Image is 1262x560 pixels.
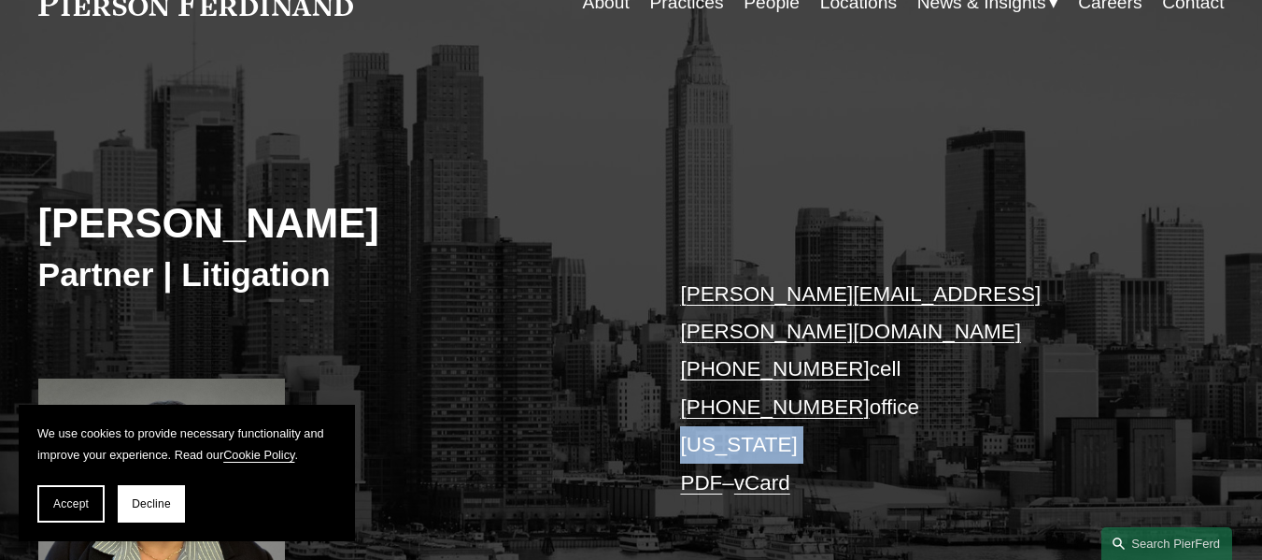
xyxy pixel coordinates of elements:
[37,485,105,523] button: Accept
[53,497,89,510] span: Accept
[680,471,722,495] a: PDF
[37,424,336,467] p: We use cookies to provide necessary functionality and improve your experience. Read our .
[1101,527,1232,560] a: Search this site
[19,405,355,541] section: Cookie banner
[38,199,631,249] h2: [PERSON_NAME]
[132,497,171,510] span: Decline
[38,255,631,296] h3: Partner | Litigation
[680,276,1174,503] p: cell office [US_STATE] –
[734,471,790,495] a: vCard
[680,282,1041,343] a: [PERSON_NAME][EMAIL_ADDRESS][PERSON_NAME][DOMAIN_NAME]
[680,357,869,381] a: [PHONE_NUMBER]
[223,448,294,462] a: Cookie Policy
[680,395,869,419] a: [PHONE_NUMBER]
[118,485,185,523] button: Decline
